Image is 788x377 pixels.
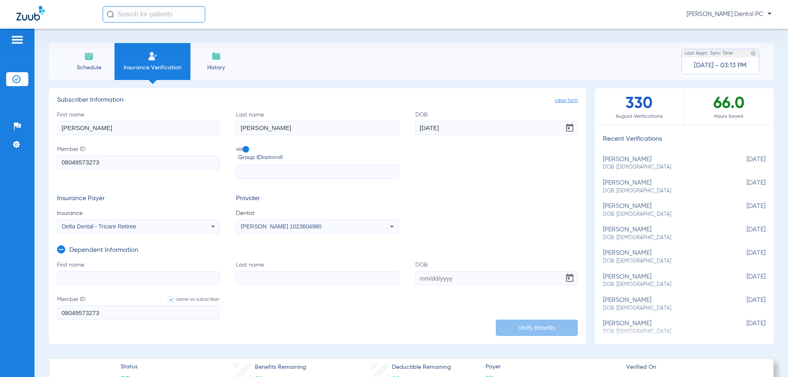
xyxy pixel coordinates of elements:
label: DOB [415,111,578,135]
span: Benefits Remaining [255,363,306,372]
img: History [211,51,221,61]
span: [DATE] [724,226,765,241]
div: [PERSON_NAME] [603,320,724,335]
span: History [197,64,236,72]
span: DOB: [DEMOGRAPHIC_DATA] [603,211,724,218]
span: [DATE] [724,179,765,194]
span: Payer [486,363,619,371]
label: First name [57,261,220,285]
h3: Recent Verifications [595,135,774,144]
img: Manual Insurance Verification [148,51,158,61]
span: Delta Dental - Tricare Retiree [62,223,136,230]
div: 66.0 [684,88,774,125]
span: DOB: [DEMOGRAPHIC_DATA] [603,305,724,312]
h3: Insurance Payer [57,195,220,203]
span: Insurance Verification [121,64,184,72]
img: last sync help info [750,50,756,56]
img: Schedule [84,51,94,61]
span: Insurance [57,209,220,217]
label: DOB [415,261,578,285]
span: clear form [555,96,578,105]
input: Search for patients [103,6,205,23]
span: DOB: [DEMOGRAPHIC_DATA] [603,258,724,265]
label: Member ID [57,295,220,320]
span: Group ID [238,153,399,162]
small: (optional) [262,153,283,162]
span: [DATE] [724,320,765,335]
span: DOB: [DEMOGRAPHIC_DATA] [603,187,724,195]
span: [PERSON_NAME] Dental PC [687,10,772,18]
span: Verified On [626,363,760,372]
div: [PERSON_NAME] [603,273,724,288]
h3: Dependent Information [69,247,138,255]
input: First name [57,271,220,285]
div: [PERSON_NAME] [603,297,724,312]
iframe: Chat Widget [747,338,788,377]
span: [DATE] [724,297,765,312]
button: Open calendar [561,270,578,286]
span: DOB: [DEMOGRAPHIC_DATA] [603,164,724,171]
label: Last name [236,261,399,285]
button: Open calendar [561,120,578,136]
span: DOB: [DEMOGRAPHIC_DATA] [603,234,724,242]
span: August Verifications [595,112,684,121]
h3: Provider [236,195,399,203]
span: [DATE] [724,273,765,288]
img: Search Icon [107,11,114,18]
div: 330 [595,88,684,125]
div: [PERSON_NAME] [603,179,724,194]
span: [PERSON_NAME] 1023604980 [241,223,322,230]
div: [PERSON_NAME] [603,249,724,265]
span: Deductible Remaining [392,363,451,372]
div: [PERSON_NAME] [603,156,724,171]
span: [DATE] [724,203,765,218]
img: Zuub Logo [16,6,45,21]
input: DOBOpen calendar [415,271,578,285]
input: Member IDsame as subscriber [57,306,220,320]
span: DOB: [DEMOGRAPHIC_DATA] [603,281,724,288]
input: First name [57,121,220,135]
input: DOBOpen calendar [415,121,578,135]
div: [PERSON_NAME] [603,226,724,241]
span: [DATE] [724,249,765,265]
label: same as subscriber [160,295,220,304]
span: [DATE] - 03:13 PM [694,62,747,70]
label: Last name [236,111,399,135]
span: Status [121,363,137,371]
input: Last name [236,121,399,135]
button: Verify Benefits [496,320,578,336]
span: Dentist [236,209,399,217]
span: Schedule [69,64,108,72]
label: Member ID [57,145,220,179]
h3: Subscriber Information [57,96,578,105]
label: First name [57,111,220,135]
input: Last name [236,271,399,285]
span: [DATE] [724,156,765,171]
span: Last Appt. Sync Time: [685,49,734,57]
span: Hours Saved [684,112,774,121]
input: Member ID [57,155,220,169]
div: [PERSON_NAME] [603,203,724,218]
img: hamburger-icon [11,35,24,45]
